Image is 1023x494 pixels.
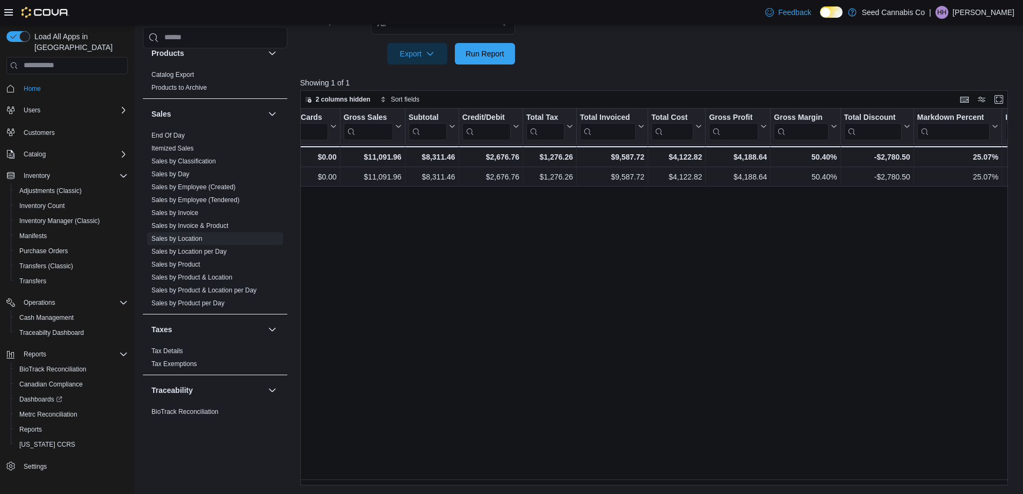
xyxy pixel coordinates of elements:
[935,6,948,19] div: Hannah Halley
[11,407,132,422] button: Metrc Reconciliation
[151,299,224,307] a: Sales by Product per Day
[15,408,82,421] a: Metrc Reconciliation
[151,70,194,79] span: Catalog Export
[15,408,128,421] span: Metrc Reconciliation
[917,151,998,163] div: 25.07%
[24,84,41,93] span: Home
[19,82,128,95] span: Home
[19,440,75,449] span: [US_STATE] CCRS
[11,244,132,259] button: Purchase Orders
[19,410,77,419] span: Metrc Reconciliation
[774,151,837,163] div: 50.40%
[151,109,171,119] h3: Sales
[2,347,132,362] button: Reports
[15,363,91,376] a: BioTrack Reconciliation
[19,296,60,309] button: Operations
[151,196,240,204] a: Sales by Employee (Tendered)
[11,259,132,274] button: Transfers (Classic)
[151,145,194,152] a: Itemized Sales
[300,77,1015,88] p: Showing 1 of 1
[844,151,910,163] div: -$2,780.50
[151,385,264,396] button: Traceability
[11,422,132,437] button: Reports
[15,260,128,273] span: Transfers (Classic)
[11,198,132,213] button: Inventory Count
[19,460,128,473] span: Settings
[394,43,441,65] span: Export
[778,7,811,18] span: Feedback
[24,171,50,180] span: Inventory
[24,350,46,359] span: Reports
[15,311,78,324] a: Cash Management
[151,183,236,191] span: Sales by Employee (Created)
[151,248,227,255] a: Sales by Location per Day
[15,214,128,227] span: Inventory Manager (Classic)
[143,345,287,375] div: Taxes
[2,168,132,183] button: Inventory
[286,151,337,163] div: $0.00
[2,124,132,140] button: Customers
[580,151,644,163] div: $9,587.72
[11,228,132,244] button: Manifests
[11,377,132,392] button: Canadian Compliance
[15,378,87,391] a: Canadian Compliance
[151,48,184,59] h3: Products
[462,151,519,163] div: $2,676.76
[151,407,219,416] span: BioTrack Reconciliation
[266,384,279,397] button: Traceability
[151,287,257,294] a: Sales by Product & Location per Day
[151,360,197,368] span: Tax Exemptions
[151,222,228,230] a: Sales by Invoice & Product
[19,313,74,322] span: Cash Management
[143,405,287,423] div: Traceability
[151,131,185,140] span: End Of Day
[151,209,198,217] a: Sales by Invoice
[466,48,504,59] span: Run Report
[151,170,190,178] a: Sales by Day
[151,209,198,217] span: Sales by Invoice
[15,275,128,288] span: Transfers
[15,199,69,212] a: Inventory Count
[19,82,45,95] a: Home
[11,183,132,198] button: Adjustments (Classic)
[19,104,128,117] span: Users
[151,234,202,243] span: Sales by Location
[316,95,371,104] span: 2 columns hidden
[937,6,946,19] span: HH
[11,362,132,377] button: BioTrack Reconciliation
[953,6,1014,19] p: [PERSON_NAME]
[387,43,447,65] button: Export
[19,395,62,404] span: Dashboards
[761,2,815,23] a: Feedback
[24,128,55,137] span: Customers
[301,93,375,106] button: 2 columns hidden
[151,324,264,335] button: Taxes
[151,347,183,355] a: Tax Details
[19,104,45,117] button: Users
[15,184,128,197] span: Adjustments (Classic)
[975,93,988,106] button: Display options
[19,296,128,309] span: Operations
[30,31,128,53] span: Load All Apps in [GEOGRAPHIC_DATA]
[151,157,216,165] a: Sales by Classification
[15,326,128,339] span: Traceabilty Dashboard
[21,7,69,18] img: Cova
[151,260,200,269] span: Sales by Product
[19,262,73,270] span: Transfers (Classic)
[820,6,843,18] input: Dark Mode
[143,129,287,314] div: Sales
[15,438,79,451] a: [US_STATE] CCRS
[343,151,401,163] div: $11,091.96
[15,245,128,257] span: Purchase Orders
[151,83,207,92] span: Products to Archive
[992,93,1005,106] button: Enter fullscreen
[151,385,193,396] h3: Traceability
[15,230,128,242] span: Manifests
[19,125,128,139] span: Customers
[24,106,40,114] span: Users
[11,325,132,340] button: Traceabilty Dashboard
[266,108,279,120] button: Sales
[15,311,128,324] span: Cash Management
[11,213,132,228] button: Inventory Manager (Classic)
